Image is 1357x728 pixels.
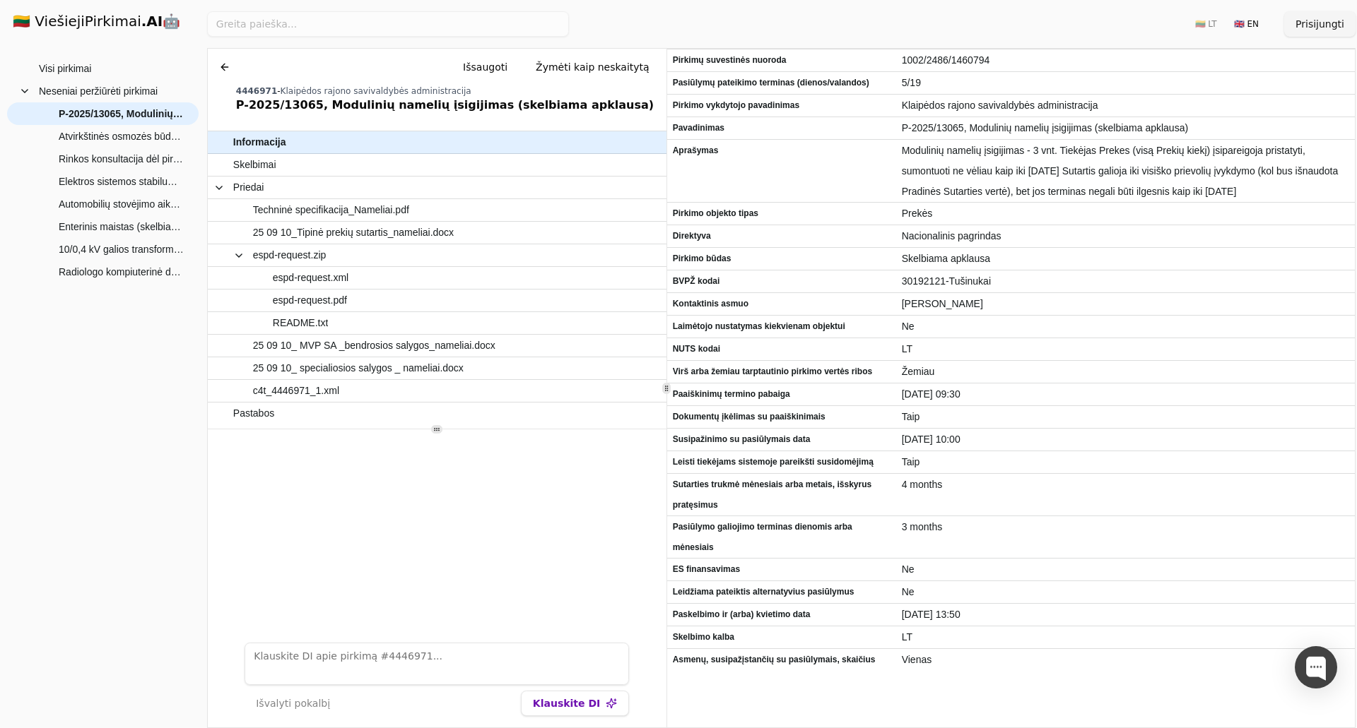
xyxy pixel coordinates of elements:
span: Vienas [902,650,1349,670]
span: Pirkimo vykdytojo pavadinimas [673,95,891,116]
span: Susipažinimo su pasiūlymais data [673,429,891,450]
span: Skelbimo kalba [673,627,891,648]
span: Automobilių stovėjimo aikštelių, privažiavimo, lietaus nuotekų tinklų statybos ir Revuonos g. kap... [59,193,184,215]
span: espd-request.pdf [273,290,347,311]
span: ES finansavimas [673,559,891,580]
span: 4 months [902,475,1349,495]
span: Techninė specifikacija_Nameliai.pdf [253,200,409,220]
input: Greita paieška... [207,11,569,37]
span: Skelbimai [233,155,276,175]
span: Leisti tiekėjams sistemoje pareikšti susidomėjimą [673,452,891,472]
span: Visi pirkimai [39,58,91,79]
span: LT [902,627,1349,648]
span: Atvirkštinės osmozės būdu veikiančio Kairių uždaryto sąvartyno filtrato valymo įrenginio aptarnav... [59,126,184,147]
span: Prekės [902,203,1349,224]
span: [DATE] 09:30 [902,384,1349,405]
div: - [236,85,661,97]
span: Ne [902,582,1349,602]
span: espd-request.zip [253,245,327,265]
span: Kontaktinis asmuo [673,294,891,314]
span: 4446971 [236,86,277,96]
span: 30192121-Tušinukai [902,271,1349,292]
span: Laimėtojo nustatymas kiekvienam objektui [673,316,891,337]
span: Aprašymas [673,141,891,161]
span: Pavadinimas [673,118,891,138]
span: Pirkimo objekto tipas [673,203,891,224]
span: Asmenų, susipažįstančių su pasiūlymais, skaičius [673,650,891,670]
span: Virš arba žemiau tarptautinio pirkimo vertės ribos [673,362,891,382]
span: Enterinis maistas (skelbiama apklausa) [59,216,184,237]
span: Sutarties trukmė mėnesiais arba metais, išskyrus pratęsimus [673,475,891,515]
span: Nacionalinis pagrindas [902,226,1349,246]
button: Klauskite DI [521,691,629,716]
button: 🇬🇧 EN [1226,13,1267,35]
button: Išsaugoti [452,54,519,80]
span: Leidžiama pateiktis alternatyvius pasiūlymus [673,582,891,602]
span: 25 09 10_ specialiosios salygos _ nameliai.docx [253,358,464,378]
span: 10/0,4 kV galios transformatoriai ir 10 kV srovės transformatoriai [59,239,184,260]
span: Klaipėdos rajono savivaldybės administracija [281,86,471,96]
span: Priedai [233,177,264,198]
span: espd-request.xml [273,268,348,288]
span: Dokumentų įkėlimas su paaiškinimais [673,407,891,427]
span: c4t_4446971_1.xml [253,381,339,401]
span: Taip [902,452,1349,472]
span: Elektros sistemos stabilumo vertinimo studija integruojant didelę atsinaujinančių energijos ištek... [59,171,184,192]
span: Neseniai peržiūrėti pirkimai [39,80,158,102]
span: BVPŽ kodai [673,271,891,292]
span: Radiologo kompiuterinė darbo vieta (Atviras konkuras) [59,261,184,282]
span: Paskelbimo ir (arba) kvietimo data [673,604,891,625]
span: Klaipėdos rajono savivaldybės administracija [902,95,1349,116]
span: Žemiau [902,362,1349,382]
span: Pasiūlymų pateikimo terminas (dienos/valandos) [673,73,891,93]
span: [PERSON_NAME] [902,294,1349,314]
span: 1002/2486/1460794 [902,50,1349,71]
span: Ne [902,559,1349,580]
span: 25 09 10_Tipinė prekių sutartis_nameliai.docx [253,222,454,243]
span: Paaiškinimų termino pabaiga [673,384,891,405]
span: P-2025/13065, Modulinių namelių įsigijimas (skelbiama apklausa) [59,103,184,124]
span: NUTS kodai [673,339,891,359]
span: Direktyva [673,226,891,246]
div: P-2025/13065, Modulinių namelių įsigijimas (skelbiama apklausa) [236,97,661,114]
span: Taip [902,407,1349,427]
span: Modulinių namelių įsigijimas - 3 vnt. Tiekėjas Prekes (visą Prekių kiekį) įsipareigoja pristatyti... [902,141,1349,202]
button: Prisijungti [1284,11,1356,37]
span: Informacija [233,132,286,153]
span: Pirkimų suvestinės nuoroda [673,50,891,71]
span: Skelbiama apklausa [902,249,1349,269]
span: Rinkos konsultacija dėl pirkimo (PU-14098/25) [ITP25] GPS imtuvas [59,148,184,169]
span: Pirkimo būdas [673,249,891,269]
span: 3 months [902,517,1349,537]
span: Pasiūlymo galiojimo terminas dienomis arba mėnesiais [673,517,891,558]
span: Pastabos [233,403,274,424]
span: 5/19 [902,73,1349,93]
span: [DATE] 13:50 [902,604,1349,625]
span: LT [902,339,1349,359]
span: README.txt [273,313,329,333]
span: 25 09 10_ MVP SA _bendrosios salygos_nameliai.docx [253,335,495,356]
span: Ne [902,316,1349,337]
strong: .AI [141,13,163,30]
span: P-2025/13065, Modulinių namelių įsigijimas (skelbiama apklausa) [902,118,1349,138]
span: [DATE] 10:00 [902,429,1349,450]
button: Žymėti kaip neskaitytą [524,54,661,80]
